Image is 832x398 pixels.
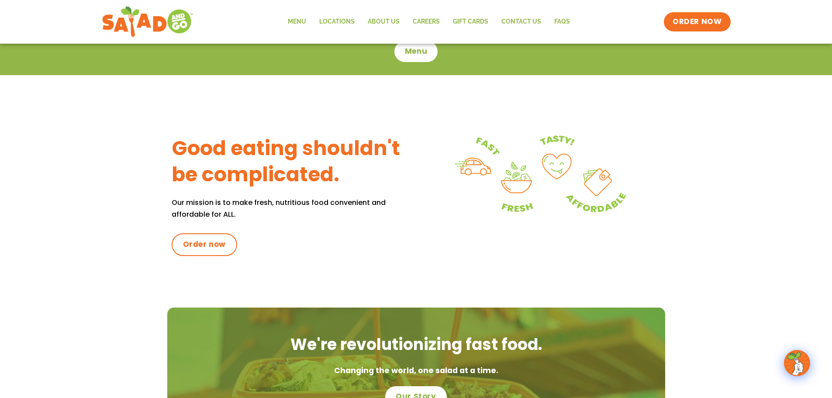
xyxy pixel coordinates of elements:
[172,233,237,256] a: Order now
[281,12,313,32] a: Menu
[172,197,416,220] p: Our mission is to make fresh, nutritious food convenient and affordable for ALL.
[361,12,406,32] a: About Us
[406,12,446,32] a: Careers
[785,351,809,375] img: wpChatIcon
[394,41,438,62] a: Menu
[102,4,194,39] img: new-SAG-logo-768×292
[673,17,722,27] span: ORDER NOW
[405,46,427,57] span: Menu
[548,12,577,32] a: FAQs
[446,12,495,32] a: GIFT CARDS
[172,135,416,188] h3: Good eating shouldn't be complicated.
[176,334,656,356] h2: We're revolutionizing fast food.
[495,12,548,32] a: Contact Us
[664,12,730,31] a: ORDER NOW
[183,239,226,250] span: Order now
[281,12,577,32] nav: Menu
[313,12,361,32] a: Locations
[176,364,656,377] p: Changing the world, one salad at a time.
